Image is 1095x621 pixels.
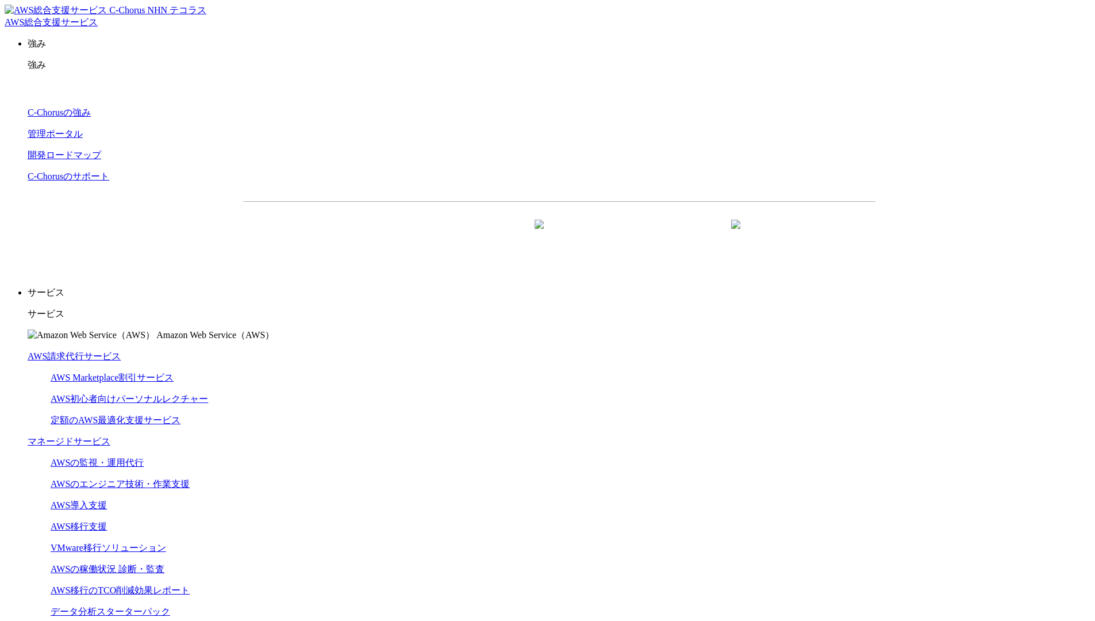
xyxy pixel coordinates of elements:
span: Amazon Web Service（AWS） [156,330,274,340]
a: AWSの稼働状況 診断・監査 [51,564,164,574]
a: C-Chorusのサポート [28,171,109,181]
img: AWS総合支援サービス C-Chorus [5,5,145,17]
p: 強み [28,38,1090,50]
a: AWS導入支援 [51,500,107,510]
a: AWS総合支援サービス C-Chorus NHN テコラスAWS総合支援サービス [5,5,206,27]
a: AWS移行支援 [51,522,107,531]
p: サービス [28,287,1090,299]
a: AWS初心者向けパーソナルレクチャー [51,394,208,404]
a: C-Chorusの強み [28,108,91,117]
a: AWSのエンジニア技術・作業支援 [51,479,190,489]
p: 強み [28,59,1090,71]
a: 資料を請求する [368,220,554,249]
a: AWS請求代行サービス [28,351,121,361]
a: マネージドサービス [28,436,110,446]
p: サービス [28,308,1090,320]
a: 管理ポータル [28,129,83,139]
a: データ分析スターターパック [51,607,170,616]
a: AWS移行のTCO削減効果レポート [51,585,190,595]
img: 矢印 [535,220,544,250]
a: VMware移行ソリューション [51,543,166,553]
img: 矢印 [731,220,740,250]
a: 開発ロードマップ [28,150,101,160]
a: 定額のAWS最適化支援サービス [51,415,180,425]
a: AWS Marketplace割引サービス [51,373,174,382]
a: まずは相談する [565,220,750,249]
img: Amazon Web Service（AWS） [28,329,155,342]
a: AWSの監視・運用代行 [51,458,144,467]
